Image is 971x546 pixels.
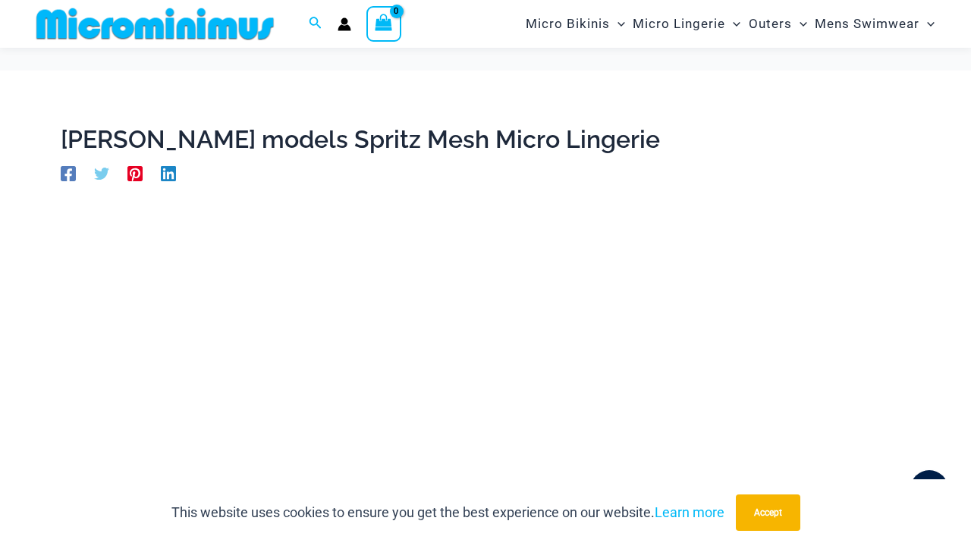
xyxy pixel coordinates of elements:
[629,5,744,43] a: Micro LingerieMenu ToggleMenu Toggle
[811,5,938,43] a: Mens SwimwearMenu ToggleMenu Toggle
[655,504,724,520] a: Learn more
[526,5,610,43] span: Micro Bikinis
[610,5,625,43] span: Menu Toggle
[520,2,941,45] nav: Site Navigation
[792,5,807,43] span: Menu Toggle
[749,5,792,43] span: Outers
[61,165,76,181] a: Facebook
[94,165,109,181] a: Twitter
[30,7,280,41] img: MM SHOP LOGO FLAT
[736,494,800,531] button: Accept
[161,165,176,181] a: Linkedin
[745,5,811,43] a: OutersMenu ToggleMenu Toggle
[366,6,401,41] a: View Shopping Cart, empty
[522,5,629,43] a: Micro BikinisMenu ToggleMenu Toggle
[127,165,143,181] a: Pinterest
[338,17,351,31] a: Account icon link
[725,5,740,43] span: Menu Toggle
[633,5,725,43] span: Micro Lingerie
[171,501,724,524] p: This website uses cookies to ensure you get the best experience on our website.
[815,5,919,43] span: Mens Swimwear
[309,14,322,33] a: Search icon link
[61,125,910,154] h1: [PERSON_NAME] models Spritz Mesh Micro Lingerie
[919,5,935,43] span: Menu Toggle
